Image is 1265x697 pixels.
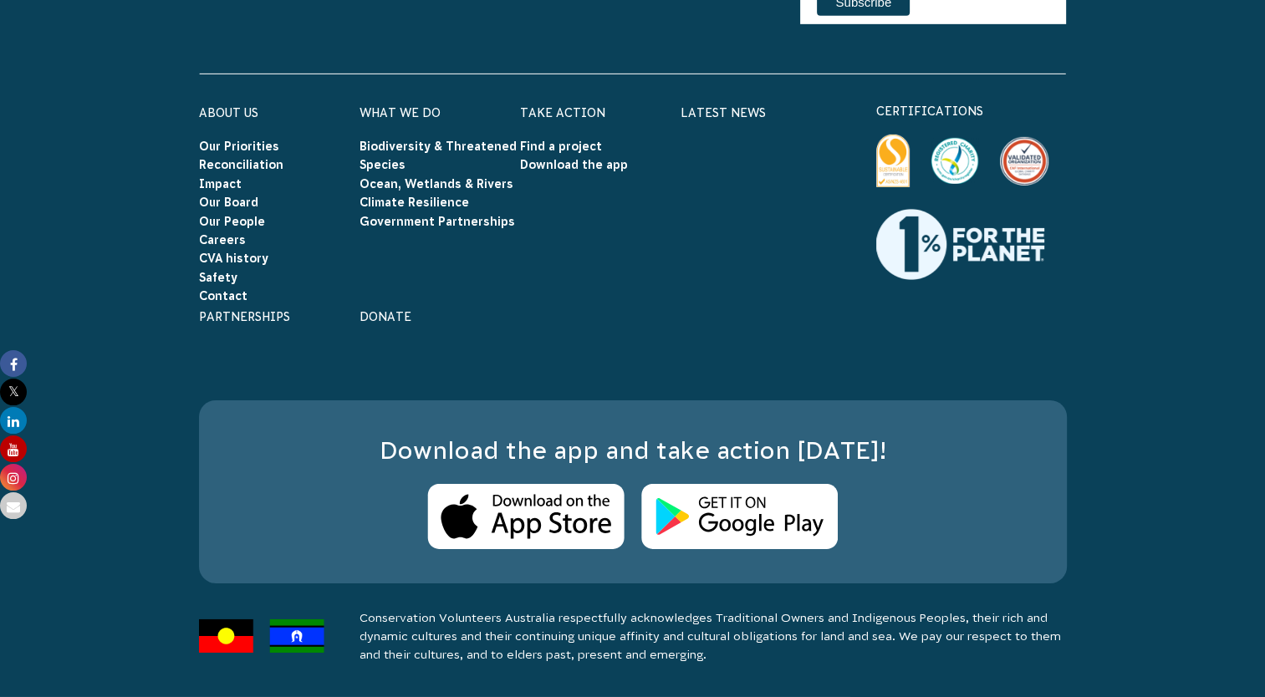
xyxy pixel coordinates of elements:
[520,140,602,153] a: Find a project
[199,252,268,265] a: CVA history
[360,177,513,191] a: Ocean, Wetlands & Rivers
[360,106,441,120] a: What We Do
[199,233,246,247] a: Careers
[199,289,247,303] a: Contact
[520,158,628,171] a: Download the app
[199,310,290,323] a: Partnerships
[681,106,766,120] a: Latest News
[427,484,625,550] img: Apple Store Logo
[199,140,279,153] a: Our Priorities
[360,608,1067,664] p: Conservation Volunteers Australia respectfully acknowledges Traditional Owners and Indigenous Peo...
[360,196,469,209] a: Climate Resilience
[199,177,242,191] a: Impact
[199,106,258,120] a: About Us
[199,215,265,228] a: Our People
[199,619,324,654] img: Flags
[641,484,838,550] img: Android Store Logo
[199,271,237,284] a: Safety
[360,310,411,323] a: Donate
[199,196,258,209] a: Our Board
[360,140,517,171] a: Biodiversity & Threatened Species
[520,106,605,120] a: Take Action
[876,101,1067,121] p: certifications
[199,158,283,171] a: Reconciliation
[232,434,1033,468] h3: Download the app and take action [DATE]!
[360,215,515,228] a: Government Partnerships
